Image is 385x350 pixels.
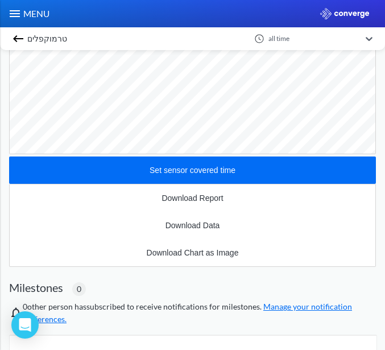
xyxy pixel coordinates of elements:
[23,302,47,311] span: 0 other
[165,221,220,230] div: Download Data
[10,184,375,212] button: Download Report
[10,212,375,239] button: Download Data
[9,281,63,294] h2: Milestones
[8,7,22,20] img: menu_icon.svg
[10,239,375,266] button: Download Chart as Image
[150,166,235,175] div: Set sensor covered time
[147,248,239,257] div: Download Chart as Image
[254,34,264,44] img: icon-clock.svg
[11,32,25,46] img: backspace.svg
[27,31,67,47] span: טרמוקפלים
[22,7,49,20] span: MENU
[11,311,39,339] div: Open Intercom Messenger
[77,283,81,295] span: 0
[266,34,360,44] div: all time
[9,157,376,184] button: Set sensor covered time
[9,306,23,320] img: notifications-icon.svg
[162,193,223,203] div: Download Report
[320,8,369,19] img: logo_ewhite.svg
[23,300,376,326] span: person has subscribed to receive notifications for milestones.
